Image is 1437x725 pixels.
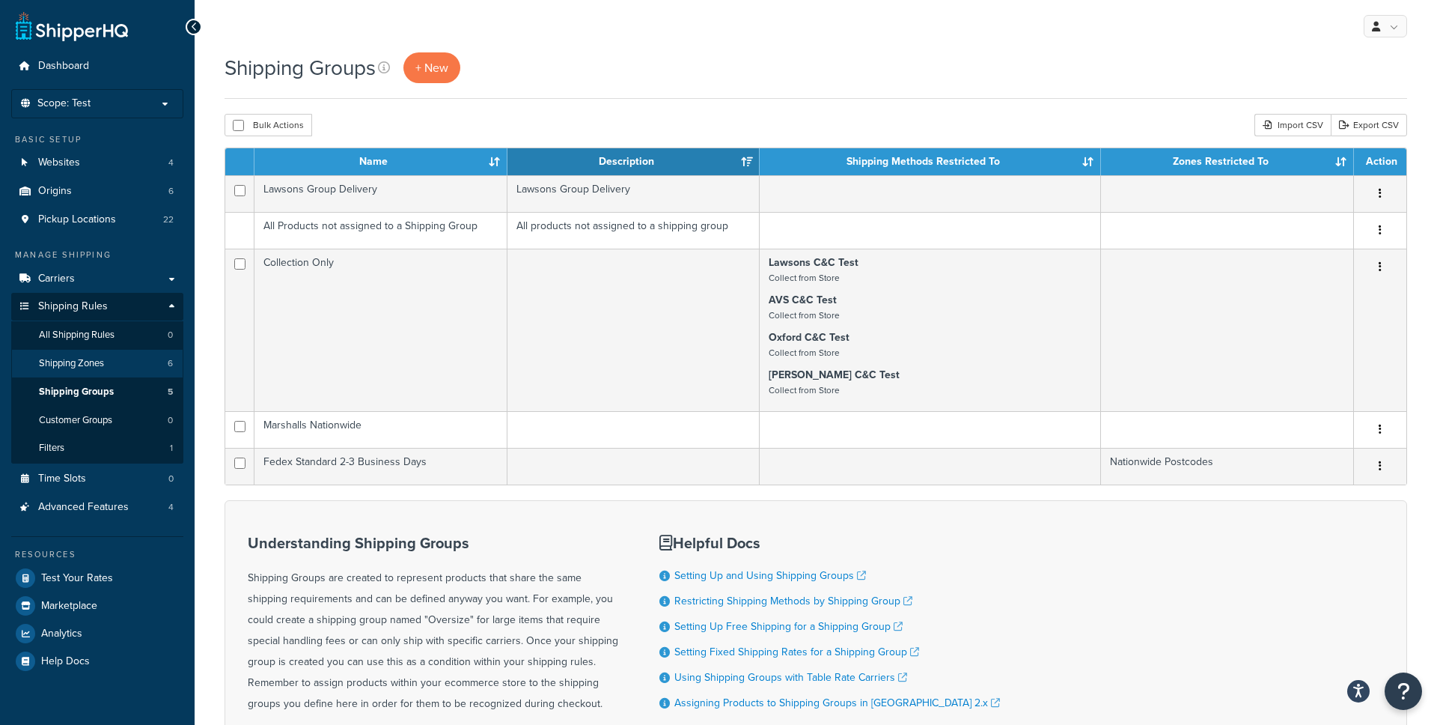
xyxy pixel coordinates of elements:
li: Time Slots [11,465,183,493]
a: Help Docs [11,648,183,675]
span: 22 [163,213,174,226]
strong: AVS C&C Test [769,292,837,308]
span: 5 [168,386,173,398]
td: Lawsons Group Delivery [254,175,507,212]
a: Origins 6 [11,178,183,205]
span: Time Slots [38,473,86,485]
li: Websites [11,149,183,177]
li: Pickup Locations [11,206,183,234]
li: Advanced Features [11,494,183,521]
a: Setting Up Free Shipping for a Shipping Group [674,619,903,634]
a: Shipping Groups 5 [11,378,183,406]
a: Carriers [11,265,183,293]
h3: Helpful Docs [659,535,1000,551]
span: 4 [168,501,174,514]
span: Help Docs [41,655,90,668]
span: Dashboard [38,60,89,73]
h3: Understanding Shipping Groups [248,535,622,551]
span: Origins [38,185,72,198]
a: Shipping Rules [11,293,183,321]
td: All products not assigned to a shipping group [507,212,760,249]
a: Time Slots 0 [11,465,183,493]
span: 6 [168,357,173,370]
small: Collect from Store [769,346,840,360]
a: Dashboard [11,52,183,80]
span: Scope: Test [37,97,91,110]
div: Resources [11,548,183,561]
a: Marketplace [11,592,183,619]
a: ShipperHQ Home [16,11,128,41]
div: Import CSV [1254,114,1331,136]
h1: Shipping Groups [225,53,376,82]
td: Collection Only [254,249,507,411]
small: Collect from Store [769,271,840,285]
a: Restricting Shipping Methods by Shipping Group [674,593,912,609]
td: All Products not assigned to a Shipping Group [254,212,507,249]
strong: Oxford C&C Test [769,330,849,345]
span: Analytics [41,628,82,640]
small: Collect from Store [769,309,840,322]
th: Shipping Methods Restricted To: activate to sort column ascending [760,148,1101,175]
span: Filters [39,442,64,455]
li: Shipping Zones [11,350,183,377]
li: Filters [11,434,183,462]
a: Shipping Zones 6 [11,350,183,377]
a: All Shipping Rules 0 [11,321,183,349]
div: Shipping Groups are created to represent products that share the same shipping requirements and c... [248,535,622,715]
td: Nationwide Postcodes [1101,448,1354,485]
span: Advanced Features [38,501,129,514]
li: Shipping Rules [11,293,183,464]
span: 4 [168,157,174,169]
span: Marketplace [41,600,97,613]
div: Manage Shipping [11,249,183,261]
a: Assigning Products to Shipping Groups in [GEOGRAPHIC_DATA] 2.x [674,695,1000,711]
td: Marshalls Nationwide [254,411,507,448]
a: Pickup Locations 22 [11,206,183,234]
span: 0 [168,473,174,485]
div: Basic Setup [11,133,183,146]
td: Lawsons Group Delivery [507,175,760,212]
li: Customer Groups [11,407,183,434]
a: + New [403,52,460,83]
span: Carriers [38,273,75,285]
th: Description: activate to sort column ascending [507,148,760,175]
span: Shipping Rules [38,300,108,313]
span: Shipping Zones [39,357,104,370]
span: Shipping Groups [39,386,114,398]
span: All Shipping Rules [39,329,115,342]
span: 0 [168,414,173,427]
a: Setting Fixed Shipping Rates for a Shipping Group [674,644,919,660]
span: Pickup Locations [38,213,116,226]
th: Zones Restricted To: activate to sort column ascending [1101,148,1354,175]
span: Websites [38,157,80,169]
a: Export CSV [1331,114,1407,136]
span: Test Your Rates [41,572,113,585]
a: Advanced Features 4 [11,494,183,521]
button: Open Resource Center [1385,673,1422,710]
th: Action [1354,148,1406,175]
span: Customer Groups [39,414,112,427]
a: Filters 1 [11,434,183,462]
a: Analytics [11,620,183,647]
th: Name: activate to sort column ascending [254,148,507,175]
li: Shipping Groups [11,378,183,406]
span: + New [415,59,448,76]
li: Origins [11,178,183,205]
strong: [PERSON_NAME] C&C Test [769,367,900,383]
span: 0 [168,329,173,342]
td: Fedex Standard 2-3 Business Days [254,448,507,485]
span: 6 [168,185,174,198]
li: All Shipping Rules [11,321,183,349]
a: Using Shipping Groups with Table Rate Carriers [674,670,907,685]
small: Collect from Store [769,383,840,397]
strong: Lawsons C&C Test [769,255,858,270]
a: Customer Groups 0 [11,407,183,434]
a: Setting Up and Using Shipping Groups [674,568,866,583]
a: Test Your Rates [11,565,183,592]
